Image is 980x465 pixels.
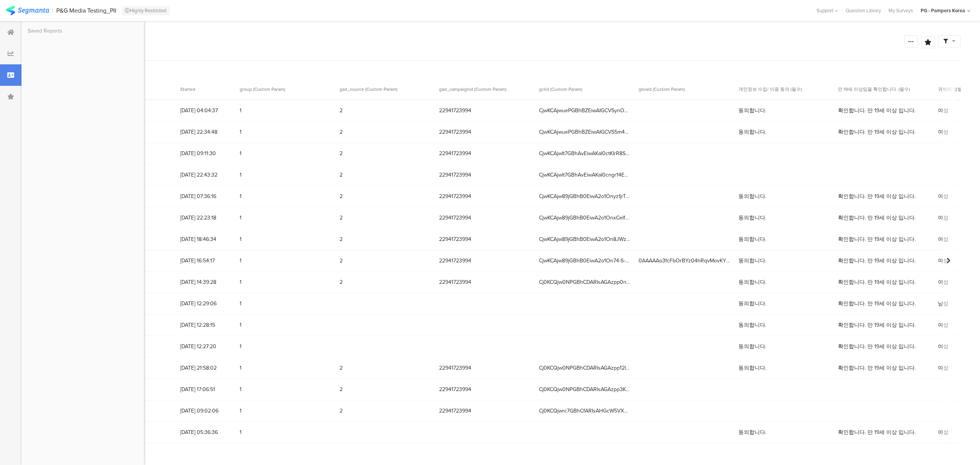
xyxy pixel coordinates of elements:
[938,278,949,286] span: 여성
[439,149,531,157] span: 22941723994
[340,171,432,179] span: 2
[240,128,332,136] span: 1
[838,235,916,243] span: 확인합니다. 만 19세 이상 입니다.
[240,171,332,179] span: 1
[539,106,631,115] span: CjwKCAjwuePGBhBZEiwAIGCVSynO4odUsp5SskBAilSfIys6Z3vz2zjHAKJoQf6yffZ1GJFc5b63hhoCGZgQAvD_BwE
[56,7,116,14] div: P&G Media Testing_PII
[842,7,885,14] div: Question Library
[838,257,916,265] span: 확인합니다. 만 19세 이상 입니다.
[180,171,232,179] span: [DATE] 22:43:32
[340,385,432,393] span: 2
[240,192,332,200] span: 1
[240,278,332,286] span: 1
[439,407,531,415] span: 22941723994
[439,171,531,179] span: 22941723994
[738,278,766,286] span: 동의합니다.
[340,86,397,93] span: gad_source (Custom Param)
[738,214,766,222] span: 동의합니다.
[340,214,432,222] span: 2
[240,364,332,372] span: 1
[938,321,949,329] span: 여성
[539,128,631,136] span: CjwKCAjwuePGBhBZEiwAIGCVS5m4AFMm289bpGAlr7N4bjsICLMwPM5RA0PpBVmGlZdNNeIel7x2aBoC-E0QAvD_BwE
[838,278,916,286] span: 확인합니다. 만 19세 이상 입니다.
[340,149,432,157] span: 2
[240,300,332,308] span: 1
[938,428,949,436] span: 여성
[240,321,332,329] span: 1
[539,171,631,179] span: CjwKCAjwlt7GBhAvEiwAKal0cngr14EwMEs6x21FHgHLgAp0a3_fyPnZ3ARDyOT29z-un4SUjw4YjxoC0_EQAvD_BwE
[240,428,332,436] span: 1
[340,364,432,372] span: 2
[180,214,232,222] span: [DATE] 22:23:18
[738,428,766,436] span: 동의합니다.
[180,86,195,93] span: Started
[738,300,766,308] span: 동의합니다.
[340,278,432,286] span: 2
[539,235,631,243] span: CjwKCAjw89jGBhB0EiwA2o1On8JWztOcFrOl2Z3oEHSi7ypxeaTc2FAW8-TjeZY4mvBn9FWUsNGkoBoCtZkQAvD_BwE
[240,257,332,265] span: 1
[738,342,766,350] span: 동의합니다.
[240,214,332,222] span: 1
[180,364,232,372] span: [DATE] 21:58:02
[738,257,766,265] span: 동의합니다.
[180,257,232,265] span: [DATE] 16:54:17
[738,192,766,200] span: 동의합니다.
[838,214,916,222] span: 확인합니다. 만 19세 이상 입니다.
[738,364,766,372] span: 동의합니다.
[439,106,531,115] span: 22941723994
[340,192,432,200] span: 2
[180,321,232,329] span: [DATE] 12:28:15
[240,235,332,243] span: 1
[439,385,531,393] span: 22941723994
[838,86,934,93] section: 만 19세 이상임을 확인합니다. (필수)
[340,106,432,115] span: 2
[180,428,232,436] span: [DATE] 05:36:36
[639,257,731,265] span: 0AAAAAo3fcFbOrBYz04hRqvMovKY1OZvU6
[439,86,506,93] span: gad_campaignid (Custom Param)
[539,257,631,265] span: CjwKCAjw89jGBhB0EiwA2o1On74-S-xCC5kVl6H8IUNTrbBcjIIOYbkWcEiRTq5-bmIDdk-mB9MBghoCGn0QAvD_BwE
[539,149,631,157] span: CjwKCAjwlt7GBhAvEiwAKal0ctKIrR8SuToAUV9GGULZdCODSbhJphDPP5sldri6tR3RcIauSB133hoCT6EQAvD_BwE
[921,7,965,14] div: PG - Pampers Korea
[180,192,232,200] span: [DATE] 07:36:16
[6,6,49,15] img: segmanta logo
[938,106,949,115] span: 여성
[738,235,766,243] span: 동의합니다.
[738,321,766,329] span: 동의합니다.
[938,214,949,222] span: 여성
[240,106,332,115] span: 1
[838,321,916,329] span: 확인합니다. 만 19세 이상 입니다.
[180,106,232,115] span: [DATE] 04:04:37
[240,86,285,93] span: group (Custom Param)
[539,364,631,372] span: Cj0KCQjw0NPGBhCDARIsAGAzpp12l8R9NDCQIDsbJooqwSej46MpY35qq9DpqejNYJgDgzveeDu4MQkaAgx7EALw_wcB
[938,192,949,200] span: 여성
[180,385,232,393] span: [DATE] 17:06:51
[439,257,531,265] span: 22941723994
[539,385,631,393] span: Cj0KCQjw0NPGBhCDARIsAGAzpp3K_HMCeTIE19KVN9Hh9DAnYfjRrxGVoiFf3Q7GmiX8LXw4Qjt5lCQaAhG2EALw_wcB
[938,235,949,243] span: 여성
[439,128,531,136] span: 22941723994
[439,364,531,372] span: 22941723994
[738,106,766,115] span: 동의합니다.
[938,300,949,308] span: 남성
[938,364,949,372] span: 여성
[539,86,582,93] span: gclid (Custom Param)
[340,257,432,265] span: 2
[240,385,332,393] span: 1
[240,407,332,415] span: 1
[885,7,917,14] a: My Surveys
[539,407,631,415] span: Cj0KCQjwrc7GBhCfARIsAHGcW5VX0Gt0eSc7ym-hsmrTTqKqNxiq7R8LazrCDll0NO54e1CtWBnKjMUaApbpEALw_wcB
[738,86,834,93] section: 개인정보 수집/ 이용 동의 (필수)
[838,128,916,136] span: 확인합니다. 만 19세 이상 입니다.
[938,257,949,265] span: 여성
[817,5,838,16] div: Support
[240,149,332,157] span: 1
[539,278,631,286] span: Cj0KCQjw0NPGBhCDARIsAGAzpp0nQGItwLpi97Bt1rVnW8iRrejeo2DjGAyC319QEfbRe1wt3JWHp2YaApGnEALw_wcB
[240,342,332,350] span: 1
[180,407,232,415] span: [DATE] 09:02:06
[838,300,916,308] span: 확인합니다. 만 19세 이상 입니다.
[938,128,949,136] span: 여성
[838,428,916,436] span: 확인합니다. 만 19세 이상 입니다.
[340,407,432,415] span: 2
[738,128,766,136] span: 동의합니다.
